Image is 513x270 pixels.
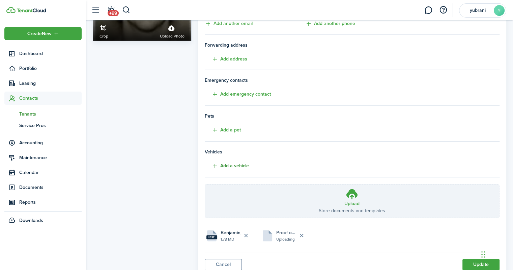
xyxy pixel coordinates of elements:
[19,95,82,102] span: Contacts
[205,77,500,84] h4: Emergency contacts
[19,139,82,146] span: Accounting
[89,4,102,17] button: Open sidebar
[4,108,82,120] a: Tenants
[4,47,82,60] a: Dashboard
[319,207,385,214] p: Store documents and templates
[205,20,253,28] button: Add another email
[99,33,108,40] span: Crop
[19,154,82,161] span: Maintenance
[19,50,82,57] span: Dashboard
[19,217,43,224] span: Downloads
[205,91,271,98] button: Add emergency contact
[481,244,485,265] div: Drag
[17,8,46,13] img: TenantCloud
[206,235,217,239] file-extension: pdf
[296,230,308,242] button: Delete file
[305,20,355,28] button: Add another phone
[27,31,52,36] span: Create New
[205,113,500,120] h4: Pets
[19,122,82,129] span: Service Pros
[99,22,108,40] a: Crop
[240,230,252,242] button: Delete file
[108,10,119,16] span: +99
[122,4,131,16] button: Search
[19,184,82,191] span: Documents
[422,2,435,19] a: Messaging
[105,2,117,19] a: Notifications
[494,5,505,16] avatar-text: Y
[276,229,296,236] file-name: Proof of Insurance.pdf
[205,55,247,63] button: Add address
[160,22,184,40] label: Upload photo
[344,200,360,207] h3: Upload
[221,229,240,236] span: Benjamin_Childers_Reports_09.13.25_1757766200902.pdf
[276,236,296,242] file-description: Uploading
[19,199,82,206] span: Reports
[19,111,82,118] span: Tenants
[19,169,82,176] span: Calendar
[401,197,513,270] iframe: Chat Widget
[160,33,184,40] span: Upload photo
[205,126,241,134] button: Add a pet
[19,80,82,87] span: Leasing
[205,148,500,155] h4: Vehicles
[19,65,82,72] span: Portfolio
[205,42,500,49] span: Forwarding address
[6,7,16,13] img: TenantCloud
[206,230,217,241] file-icon: File
[4,196,82,209] a: Reports
[4,120,82,131] a: Service Pros
[221,236,240,242] file-size: 1.78 MB
[4,27,82,40] button: Open menu
[464,8,491,13] span: yubrani
[205,162,249,170] button: Add a vehicle
[437,4,449,16] button: Open resource center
